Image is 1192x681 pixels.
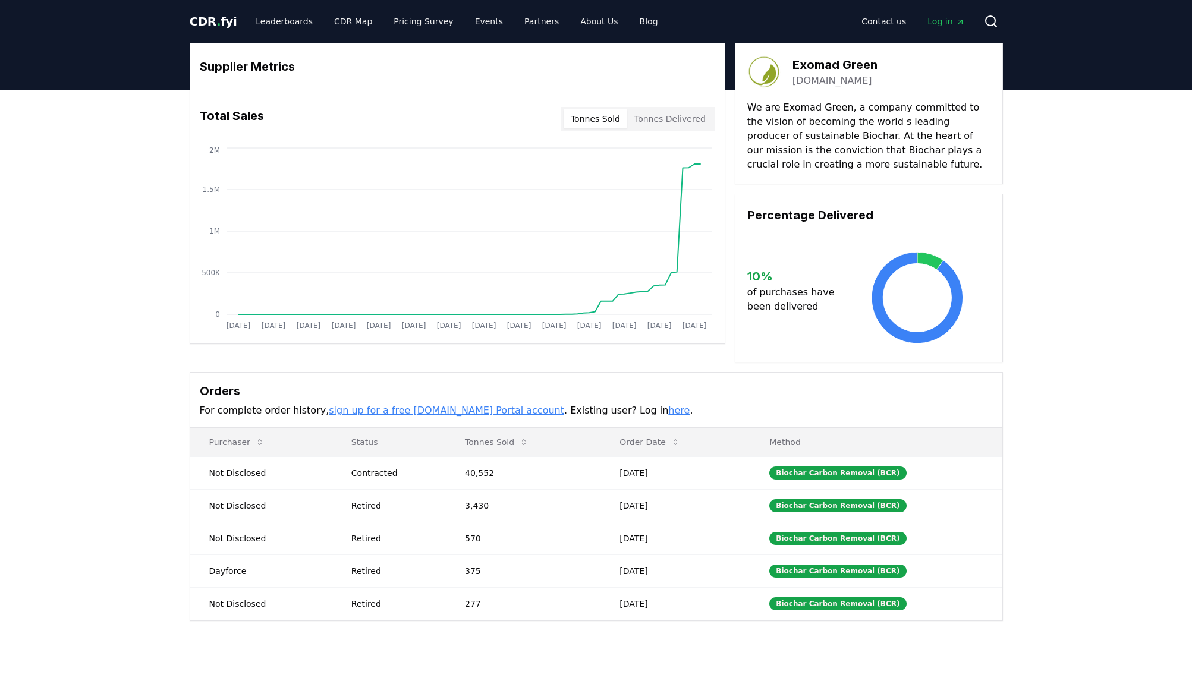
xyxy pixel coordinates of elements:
[436,321,461,330] tspan: [DATE]
[200,107,264,131] h3: Total Sales
[747,267,844,285] h3: 10 %
[630,11,668,32] a: Blog
[760,436,992,448] p: Method
[366,321,391,330] tspan: [DATE]
[918,11,974,32] a: Log in
[190,14,237,29] span: CDR fyi
[351,598,436,610] div: Retired
[261,321,285,330] tspan: [DATE]
[209,227,220,235] tspan: 1M
[769,499,906,512] div: Biochar Carbon Removal (BCR)
[577,321,601,330] tspan: [DATE]
[202,185,219,194] tspan: 1.5M
[627,109,713,128] button: Tonnes Delivered
[384,11,463,32] a: Pricing Survey
[226,321,250,330] tspan: [DATE]
[200,430,274,454] button: Purchaser
[682,321,706,330] tspan: [DATE]
[401,321,426,330] tspan: [DATE]
[600,456,750,489] td: [DATE]
[200,58,715,75] h3: Supplier Metrics
[446,587,600,620] td: 277
[446,456,600,489] td: 40,552
[747,206,990,224] h3: Percentage Delivered
[466,11,512,32] a: Events
[325,11,382,32] a: CDR Map
[190,489,332,522] td: Not Disclosed
[246,11,322,32] a: Leaderboards
[190,13,237,30] a: CDR.fyi
[792,56,878,74] h3: Exomad Green
[190,587,332,620] td: Not Disclosed
[612,321,636,330] tspan: [DATE]
[216,14,221,29] span: .
[342,436,436,448] p: Status
[647,321,671,330] tspan: [DATE]
[600,522,750,554] td: [DATE]
[455,430,538,454] button: Tonnes Sold
[600,587,750,620] td: [DATE]
[610,430,690,454] button: Order Date
[747,55,781,89] img: Exomad Green-logo
[747,285,844,314] p: of purchases have been delivered
[542,321,566,330] tspan: [DATE]
[600,489,750,522] td: [DATE]
[446,489,600,522] td: 3,430
[351,532,436,544] div: Retired
[329,405,564,416] a: sign up for a free [DOMAIN_NAME] Portal account
[507,321,531,330] tspan: [DATE]
[600,554,750,587] td: [DATE]
[351,565,436,577] div: Retired
[668,405,690,416] a: here
[564,109,627,128] button: Tonnes Sold
[852,11,916,32] a: Contact us
[769,565,906,578] div: Biochar Carbon Removal (BCR)
[515,11,568,32] a: Partners
[446,554,600,587] td: 375
[209,146,220,155] tspan: 2M
[769,597,906,610] div: Biochar Carbon Removal (BCR)
[200,382,993,400] h3: Orders
[202,269,221,277] tspan: 500K
[769,466,906,480] div: Biochar Carbon Removal (BCR)
[471,321,496,330] tspan: [DATE]
[246,11,667,32] nav: Main
[190,456,332,489] td: Not Disclosed
[571,11,627,32] a: About Us
[190,522,332,554] td: Not Disclosed
[446,522,600,554] td: 570
[351,467,436,479] div: Contracted
[331,321,356,330] tspan: [DATE]
[351,500,436,512] div: Retired
[747,100,990,172] p: We are Exomad Green, a company committed to the vision of becoming the world s leading producer o...
[769,532,906,545] div: Biochar Carbon Removal (BCR)
[215,310,220,319] tspan: 0
[190,554,332,587] td: Dayforce
[200,403,993,418] p: For complete order history, . Existing user? Log in .
[852,11,974,32] nav: Main
[792,74,872,88] a: [DOMAIN_NAME]
[296,321,320,330] tspan: [DATE]
[927,15,964,27] span: Log in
